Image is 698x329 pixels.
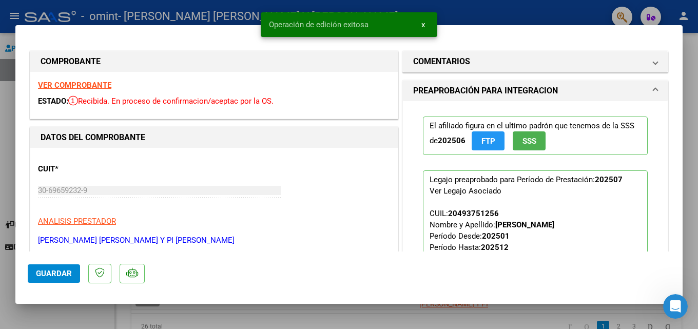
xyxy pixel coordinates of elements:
p: CUIT [38,163,144,175]
a: VER COMPROBANTE [38,81,111,90]
div: 20493751256 [448,208,499,219]
strong: DATOS DEL COMPROBANTE [41,132,145,142]
span: Operación de edición exitosa [269,20,369,30]
span: ESTADO: [38,96,68,106]
mat-expansion-panel-header: COMENTARIOS [403,51,668,72]
span: FTP [481,137,495,146]
strong: [PERSON_NAME] [495,220,554,229]
strong: 202512 [481,243,509,252]
strong: 202501 [482,231,510,241]
h1: COMENTARIOS [413,55,470,68]
strong: 202506 [438,136,466,145]
strong: 202507 [595,175,623,184]
span: x [421,20,425,29]
button: Guardar [28,264,80,283]
mat-expansion-panel-header: PREAPROBACIÓN PARA INTEGRACION [403,81,668,101]
button: FTP [472,131,505,150]
span: Guardar [36,269,72,278]
p: El afiliado figura en el ultimo padrón que tenemos de la SSS de [423,117,648,155]
span: Recibida. En proceso de confirmacion/aceptac por la OS. [68,96,274,106]
iframe: Intercom live chat [663,294,688,319]
button: SSS [513,131,546,150]
span: CUIL: Nombre y Apellido: Período Desde: Período Hasta: Admite Dependencia: [430,209,630,286]
h1: PREAPROBACIÓN PARA INTEGRACION [413,85,558,97]
p: Legajo preaprobado para Período de Prestación: [423,170,648,318]
span: ANALISIS PRESTADOR [38,217,116,226]
button: x [413,15,433,34]
div: Ver Legajo Asociado [430,185,501,197]
span: SSS [522,137,536,146]
strong: COMPROBANTE [41,56,101,66]
p: [PERSON_NAME] [PERSON_NAME] Y PI [PERSON_NAME] [38,235,390,246]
